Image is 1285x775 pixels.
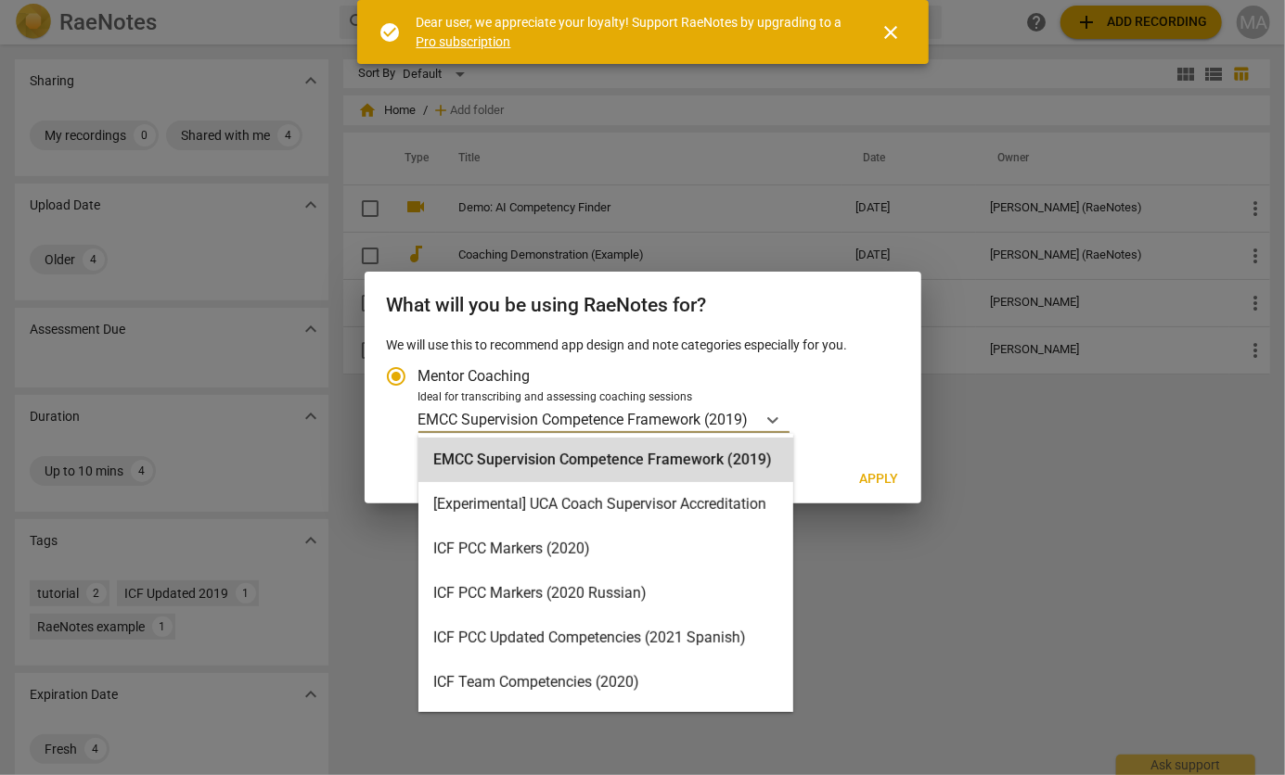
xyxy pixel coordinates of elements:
[418,705,793,749] div: ICF Updated Competencies (2019 Japanese)
[418,660,793,705] div: ICF Team Competencies (2020)
[869,10,914,55] button: Close
[418,409,749,430] p: EMCC Supervision Competence Framework (2019)
[418,389,893,406] div: Ideal for transcribing and assessing coaching sessions
[387,294,899,317] h2: What will you be using RaeNotes for?
[845,463,914,496] button: Apply
[418,482,793,527] div: [Experimental] UCA Coach Supervisor Accreditation
[880,21,903,44] span: close
[751,411,754,428] input: Ideal for transcribing and assessing coaching sessionsEMCC Supervision Competence Framework (2019)
[860,470,899,489] span: Apply
[387,354,899,433] div: Account type
[417,13,847,51] div: Dear user, we appreciate your loyalty! Support RaeNotes by upgrading to a
[418,616,793,660] div: ICF PCC Updated Competencies (2021 Spanish)
[418,571,793,616] div: ICF PCC Markers (2020 Russian)
[418,365,531,387] span: Mentor Coaching
[418,527,793,571] div: ICF PCC Markers (2020)
[379,21,402,44] span: check_circle
[418,438,793,482] div: EMCC Supervision Competence Framework (2019)
[387,336,899,355] p: We will use this to recommend app design and note categories especially for you.
[417,34,511,49] a: Pro subscription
